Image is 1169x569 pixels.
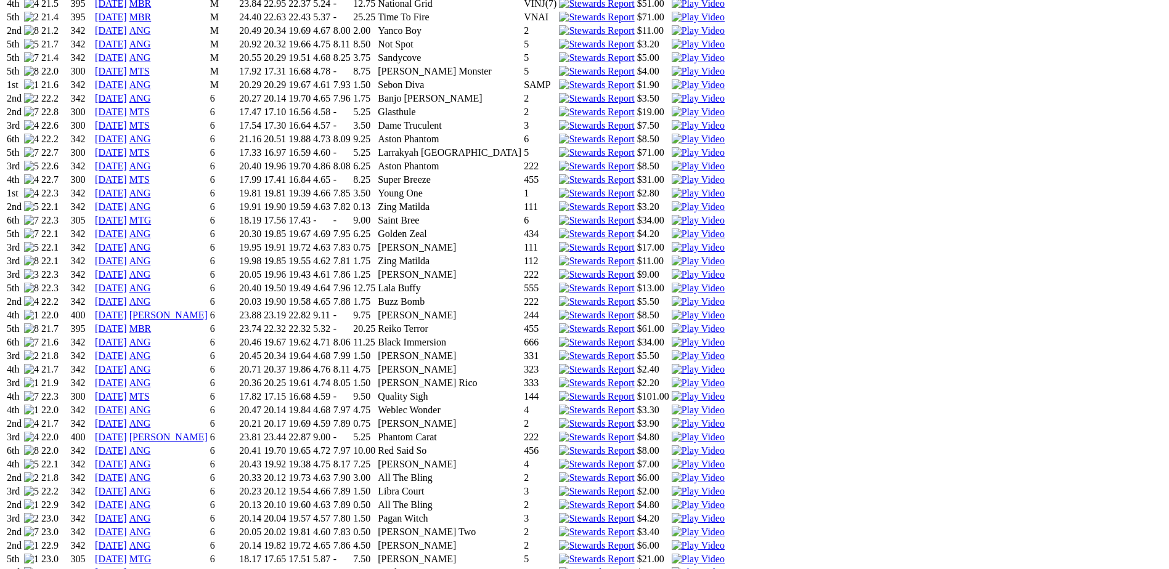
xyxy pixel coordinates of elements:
[129,93,151,103] a: ANG
[95,472,127,483] a: [DATE]
[672,459,725,469] a: View replay
[672,79,725,90] a: View replay
[672,527,725,538] img: Play Video
[24,527,39,538] img: 7
[559,350,634,361] img: Stewards Report
[210,11,238,23] td: M
[672,554,725,564] a: View replay
[24,310,39,321] img: 1
[238,38,262,50] td: 20.92
[672,283,725,294] img: Play Video
[6,38,22,50] td: 5th
[672,499,725,510] img: Play Video
[672,472,725,483] a: View replay
[672,364,725,374] a: View replay
[312,38,331,50] td: 4.75
[129,188,151,198] a: ANG
[129,554,152,564] a: MTG
[95,256,127,266] a: [DATE]
[559,296,634,307] img: Stewards Report
[559,52,634,63] img: Stewards Report
[95,269,127,280] a: [DATE]
[672,513,725,523] a: View replay
[41,25,69,37] td: 21.2
[129,337,151,347] a: ANG
[95,540,127,551] a: [DATE]
[672,432,725,442] a: View replay
[559,432,634,443] img: Stewards Report
[95,188,127,198] a: [DATE]
[24,161,39,172] img: 5
[210,38,238,50] td: M
[352,25,376,37] td: 2.00
[637,25,670,37] td: $11.00
[672,391,725,402] img: Play Video
[672,283,725,293] a: View replay
[559,25,634,36] img: Stewards Report
[559,445,634,456] img: Stewards Report
[377,11,522,23] td: Time To Fire
[95,215,127,225] a: [DATE]
[95,432,127,442] a: [DATE]
[672,66,725,77] img: Play Video
[672,432,725,443] img: Play Video
[95,242,127,252] a: [DATE]
[333,11,351,23] td: -
[559,66,634,77] img: Stewards Report
[24,52,39,63] img: 7
[263,11,287,23] td: 22.63
[129,499,151,510] a: ANG
[672,337,725,347] a: View replay
[523,11,557,23] td: VNAI
[24,499,39,510] img: 1
[95,391,127,402] a: [DATE]
[559,337,634,348] img: Stewards Report
[559,147,634,158] img: Stewards Report
[672,445,725,456] a: View replay
[672,296,725,307] img: Play Video
[559,188,634,199] img: Stewards Report
[288,25,311,37] td: 19.69
[672,418,725,429] a: View replay
[95,364,127,374] a: [DATE]
[95,93,127,103] a: [DATE]
[672,269,725,280] a: View replay
[24,337,39,348] img: 7
[672,527,725,537] a: View replay
[24,323,39,334] img: 8
[129,201,151,212] a: ANG
[672,377,725,389] img: Play Video
[129,445,151,456] a: ANG
[95,323,127,334] a: [DATE]
[24,201,39,212] img: 5
[559,107,634,118] img: Stewards Report
[672,188,725,199] img: Play Video
[672,120,725,131] img: Play Video
[129,174,150,185] a: MTS
[672,323,725,334] img: Play Video
[129,391,150,402] a: MTS
[559,323,634,334] img: Stewards Report
[41,38,69,50] td: 21.7
[24,432,39,443] img: 4
[672,215,725,225] a: View replay
[95,134,127,144] a: [DATE]
[559,120,634,131] img: Stewards Report
[559,39,634,50] img: Stewards Report
[672,540,725,551] a: View replay
[24,174,39,185] img: 4
[95,174,127,185] a: [DATE]
[24,540,39,551] img: 1
[129,269,151,280] a: ANG
[672,120,725,131] a: View replay
[129,418,151,429] a: ANG
[24,269,39,280] img: 3
[24,459,39,470] img: 5
[238,25,262,37] td: 20.49
[672,310,725,320] a: View replay
[672,513,725,524] img: Play Video
[559,364,634,375] img: Stewards Report
[312,11,331,23] td: 5.37
[559,242,634,253] img: Stewards Report
[129,350,151,361] a: ANG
